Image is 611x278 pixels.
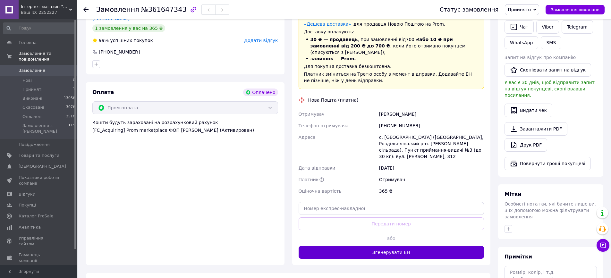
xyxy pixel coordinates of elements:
span: Адреса [299,135,316,140]
div: успішних покупок [92,37,153,44]
span: 115 [68,123,75,134]
span: Оціночна вартість [299,189,342,194]
a: Друк PDF [505,138,547,152]
span: №361647343 [141,6,187,13]
a: WhatsApp [505,36,538,49]
span: Оплата [92,89,114,95]
div: Для покупця доставка безкоштовна. [304,63,479,70]
div: Отримувач [378,174,485,185]
span: Виконані [22,96,42,101]
span: 2518 [66,114,75,120]
div: Оплачено [243,88,278,96]
span: Телефон отримувача [299,123,349,128]
div: [FC_Acquiring] Prom marketplace ФОП [PERSON_NAME] (Активирован) [92,127,278,133]
span: Нові [22,78,32,83]
button: SMS [541,36,561,49]
span: Скасовані [22,105,44,110]
button: Видати чек [505,104,552,117]
span: Дата відправки [299,165,335,171]
a: Завантажити PDF [505,122,567,136]
span: залишок — Prom. [310,56,356,61]
span: Головна [19,40,37,46]
span: Запит на відгук про компанію [505,55,576,60]
input: Пошук [3,22,76,34]
span: У вас є 30 днів, щоб відправити запит на відгук покупцеві, скопіювавши посилання. [505,80,595,98]
div: Платник зміниться на Третю особу в момент відправки. Додавайте ЕН не пізніше, ніж у день відправки. [304,71,479,84]
span: Товари та послуги [19,153,59,158]
div: для продавця Новою Поштою на Prom. [304,21,479,27]
div: Статус замовлення [440,6,499,13]
span: Аналітика [19,224,41,230]
div: [PERSON_NAME] [378,108,485,120]
span: Відгуки [19,191,35,197]
span: Додати відгук [244,38,278,43]
span: Показники роботи компанії [19,175,59,186]
span: Прийняті [22,87,42,92]
span: Платник [299,177,319,182]
span: Повідомлення [19,142,50,147]
span: 99% [99,38,109,43]
span: Оплачені [22,114,43,120]
button: Замовлення виконано [546,5,605,14]
div: Доставку оплачують: [304,29,479,35]
span: Покупці [19,202,36,208]
div: [PHONE_NUMBER] [98,49,140,55]
span: Замовлення [96,6,139,13]
span: Замовлення з [PERSON_NAME] [22,123,68,134]
div: [PHONE_NUMBER] [378,120,485,131]
button: Згенерувати ЕН [299,246,484,259]
span: Замовлення виконано [551,7,599,12]
a: «Дешева доставка» [304,21,351,27]
div: Кошти будуть зараховані на розрахунковий рахунок [92,119,278,133]
div: Ваш ID: 2252227 [21,10,77,15]
span: Управління сайтом [19,235,59,247]
button: Чат з покупцем [597,239,609,252]
span: Отримувач [299,112,325,117]
li: , при замовленні від 700 ₴ , коли його отримано покупцем (списуються з [PERSON_NAME]); [304,36,479,55]
span: [DEMOGRAPHIC_DATA] [19,164,66,169]
span: 13056 [64,96,75,101]
a: Telegram [562,20,593,34]
div: [DATE] [378,162,485,174]
span: 0 [73,78,75,83]
div: Повернутися назад [83,6,89,13]
span: 1 [73,87,75,92]
span: Інтернет-магазин "TopCar" [21,4,69,10]
span: 30 ₴ — продавець [310,37,358,42]
span: 3076 [66,105,75,110]
div: 1 замовлення у вас на 365 ₴ [92,24,165,32]
span: Каталог ProSale [19,213,53,219]
span: Особисті нотатки, які бачите лише ви. З їх допомогою можна фільтрувати замовлення [505,201,596,219]
a: Viber [536,20,559,34]
div: 365 ₴ [378,185,485,197]
button: Повернути гроші покупцеві [505,157,591,170]
input: Номер експрес-накладної [299,202,484,215]
span: Замовлення та повідомлення [19,51,77,62]
span: Примітки [505,254,532,260]
span: або [382,235,401,241]
span: Гаманець компанії [19,252,59,264]
button: Чат [505,20,534,34]
span: Прийнято [508,7,531,12]
span: Мітки [505,191,522,197]
span: Замовлення [19,68,45,73]
div: с. [GEOGRAPHIC_DATA] ([GEOGRAPHIC_DATA], Роздільнянський р-н. [PERSON_NAME] сільрада), Пункт прий... [378,131,485,162]
button: Скопіювати запит на відгук [505,63,591,77]
div: Нова Пошта (платна) [307,97,360,103]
